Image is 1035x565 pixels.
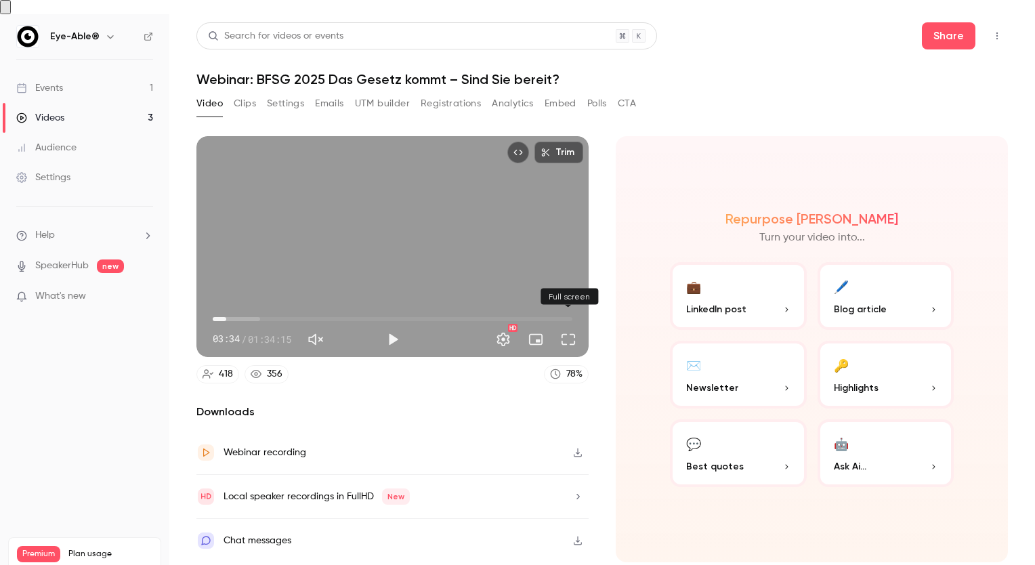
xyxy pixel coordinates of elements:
div: 78 % [566,367,583,381]
button: Registrations [421,93,481,114]
span: new [97,259,124,273]
button: 💼LinkedIn post [670,262,807,330]
span: What's new [35,289,86,304]
h2: Downloads [196,404,589,420]
h2: Repurpose [PERSON_NAME] [725,211,898,227]
button: Trim [534,142,583,163]
button: CTA [618,93,636,114]
button: Polls [587,93,607,114]
button: Turn on miniplayer [522,326,549,353]
div: 🤖 [834,433,849,454]
button: 💬Best quotes [670,419,807,487]
div: Local speaker recordings in FullHD [224,488,410,505]
button: 🔑Highlights [818,341,954,409]
div: Webinar recording [224,444,306,461]
div: Audience [16,141,77,154]
div: HD [508,324,517,332]
div: 💬 [686,433,701,454]
div: 03:34 [213,332,291,346]
button: Embed [545,93,576,114]
a: 418 [196,365,239,383]
button: 🖊️Blog article [818,262,954,330]
img: Eye-Able® [17,26,39,47]
p: Turn your video into... [759,230,865,246]
span: Best quotes [686,459,744,474]
span: Plan usage [68,549,152,560]
div: ✉️ [686,354,701,375]
span: Premium [17,546,60,562]
button: Play [379,326,406,353]
span: Ask Ai... [834,459,866,474]
li: help-dropdown-opener [16,228,153,243]
div: 🔑 [834,354,849,375]
button: Settings [267,93,304,114]
span: New [382,488,410,505]
span: 03:34 [213,332,240,346]
div: 🖊️ [834,276,849,297]
div: Search for videos or events [208,29,343,43]
button: Full screen [555,326,582,353]
button: Embed video [507,142,529,163]
a: 78% [544,365,589,383]
span: Highlights [834,381,879,395]
span: 01:34:15 [248,332,291,346]
button: Analytics [492,93,534,114]
span: Newsletter [686,381,738,395]
button: Top Bar Actions [986,25,1008,47]
div: 💼 [686,276,701,297]
button: Unmute [302,326,329,353]
div: Full screen [541,289,598,305]
div: Chat messages [224,532,291,549]
span: / [241,332,247,346]
button: Settings [490,326,517,353]
span: Blog article [834,302,887,316]
span: Help [35,228,55,243]
div: 418 [219,367,233,381]
button: UTM builder [355,93,410,114]
a: 356 [245,365,289,383]
button: 🤖Ask Ai... [818,419,954,487]
button: Clips [234,93,256,114]
h6: Eye-Able® [50,30,100,43]
a: SpeakerHub [35,259,89,273]
h1: Webinar: BFSG 2025 Das Gesetz kommt – Sind Sie bereit? [196,71,1008,87]
button: Share [922,22,975,49]
div: Videos [16,111,64,125]
div: Settings [16,171,70,184]
div: 356 [267,367,282,381]
div: Events [16,81,63,95]
span: LinkedIn post [686,302,746,316]
button: Video [196,93,223,114]
button: ✉️Newsletter [670,341,807,409]
button: Emails [315,93,343,114]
